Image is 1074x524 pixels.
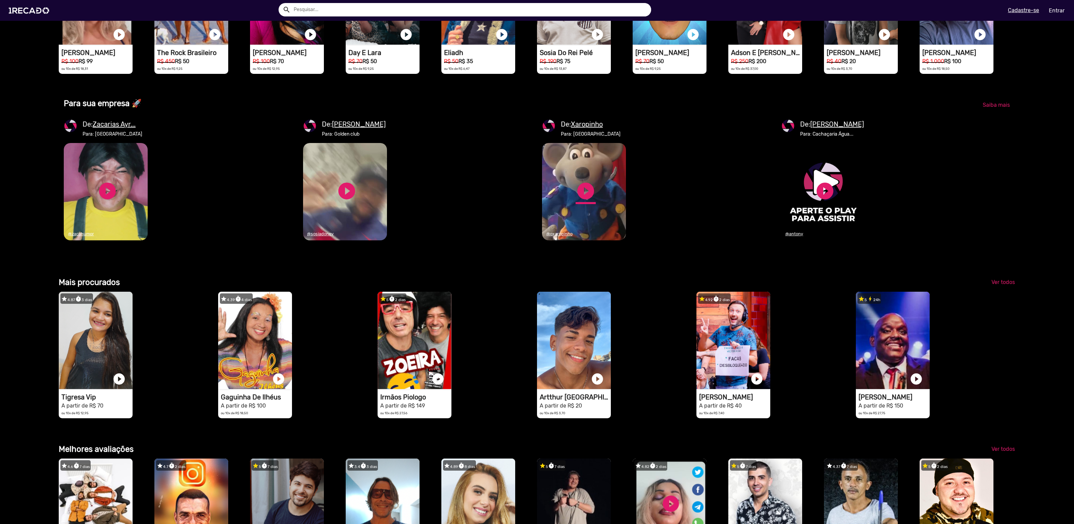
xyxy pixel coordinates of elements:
small: ou 10x de R$ 9,25 [635,67,661,70]
h1: Artthur [GEOGRAPHIC_DATA] [540,393,611,401]
h1: [PERSON_NAME] [635,49,706,57]
mat-card-subtitle: Para: [GEOGRAPHIC_DATA] [561,131,621,138]
small: R$ 70 [348,58,362,64]
small: ou 10x de R$ 18,50 [922,67,949,70]
a: play_circle_filled [431,372,445,386]
video: 1RECADO vídeos dedicados para fãs e empresas [696,292,770,389]
b: Para sua empresa 🚀 [64,99,142,108]
u: @zacahumor [68,231,94,236]
h1: [PERSON_NAME] [922,49,993,57]
a: play_circle_filled [112,28,126,41]
b: R$ 20 [841,58,856,64]
b: R$ 50 [175,58,189,64]
a: play_circle_filled [208,28,222,41]
a: play_circle_filled [337,181,357,201]
u: Xaropinho [571,120,603,128]
small: ou 10x de R$ 37,00 [731,67,758,70]
small: A partir de R$ 70 [61,402,103,409]
a: Entrar [1044,5,1069,16]
small: R$ 50 [444,58,458,64]
small: R$ 70 [635,58,649,64]
b: R$ 100 [944,58,961,64]
small: ou 10x de R$ 7,40 [699,411,724,415]
small: ou 10x de R$ 6,47 [444,67,470,70]
a: play_circle_filled [591,372,604,386]
video: 1RECADO vídeos dedicados para fãs e empresas [542,143,626,240]
small: ou 10x de R$ 9,25 [348,67,374,70]
mat-card-title: De: [83,119,142,129]
button: Example home icon [280,3,292,15]
input: Pesquisar... [289,3,651,16]
a: play_circle_filled [878,28,891,41]
span: Saiba mais [983,102,1010,108]
small: R$ 450 [157,58,175,64]
small: R$ 40 [827,58,841,64]
small: ou 10x de R$ 27,56 [380,411,407,415]
span: Ver todos [991,446,1015,452]
h1: Gaguinha De Ilhéus [221,393,292,401]
u: @sosiadoney [307,231,334,236]
small: R$ 190 [540,58,556,64]
h1: Tigresa Vip [61,393,133,401]
small: R$ 100 [253,58,270,64]
mat-card-title: De: [800,119,864,129]
small: A partir de R$ 20 [540,402,582,409]
a: play_circle_filled [973,28,987,41]
a: play_circle_filled [304,28,317,41]
b: R$ 75 [556,58,570,64]
small: R$ 100 [61,58,79,64]
video: 1RECADO vídeos dedicados para fãs e empresas [59,292,133,389]
video: 1RECADO vídeos dedicados para fãs e empresas [537,292,611,389]
h1: Eliadh [444,49,515,57]
span: Ver todos [991,279,1015,285]
small: ou 10x de R$ 3,70 [540,411,565,415]
mat-card-title: De: [322,119,386,129]
a: play_circle_filled [495,28,508,41]
small: ou 10x de R$ 18,50 [221,411,248,415]
a: play_circle_filled [686,28,700,41]
small: R$ 250 [731,58,748,64]
b: R$ 200 [748,58,766,64]
h1: [PERSON_NAME] [253,49,324,57]
a: play_circle_filled [576,181,596,201]
video: 1RECADO vídeos dedicados para fãs e empresas [64,143,148,240]
small: ou 10x de R$ 3,70 [827,67,852,70]
mat-card-subtitle: Para: [GEOGRAPHIC_DATA] [83,131,142,138]
small: ou 10x de R$ 18,31 [61,67,88,70]
small: ou 10x de R$ 27,75 [859,411,885,415]
mat-icon: Example home icon [283,6,291,14]
video: 1RECADO vídeos dedicados para fãs e empresas [303,143,387,240]
a: play_circle_filled [782,28,795,41]
a: play_circle_filled [97,181,117,201]
a: play_circle_filled [272,372,285,386]
small: A partir de R$ 40 [699,402,742,409]
video: 1RECADO vídeos dedicados para fãs e empresas [781,143,865,240]
video: 1RECADO vídeos dedicados para fãs e empresas [378,292,451,389]
h1: [PERSON_NAME] [61,49,133,57]
a: play_circle_filled [750,372,764,386]
u: [PERSON_NAME] [810,120,864,128]
h1: [PERSON_NAME] [827,49,898,57]
small: A partir de R$ 149 [380,402,425,409]
h1: [PERSON_NAME] [859,393,930,401]
a: play_circle_filled [591,28,604,41]
video: 1RECADO vídeos dedicados para fãs e empresas [856,292,930,389]
h1: Day E Lara [348,49,420,57]
small: ou 10x de R$ 9,25 [157,67,183,70]
u: Zacarias Ayr... [93,120,136,128]
h1: The Rock Brasileiro [157,49,228,57]
small: A partir de R$ 150 [859,402,903,409]
a: play_circle_filled [910,372,923,386]
b: R$ 50 [649,58,664,64]
b: R$ 99 [79,58,93,64]
b: R$ 70 [270,58,284,64]
u: Cadastre-se [1008,7,1039,13]
h1: Irmãos Piologo [380,393,451,401]
b: R$ 50 [362,58,377,64]
video: 1RECADO vídeos dedicados para fãs e empresas [218,292,292,389]
small: R$ 1.000 [922,58,944,64]
b: Melhores avaliações [59,444,134,454]
mat-card-title: De: [561,119,621,129]
a: play_circle_filled [112,372,126,386]
mat-card-subtitle: Para: Cachaçaria Água... [800,131,864,138]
